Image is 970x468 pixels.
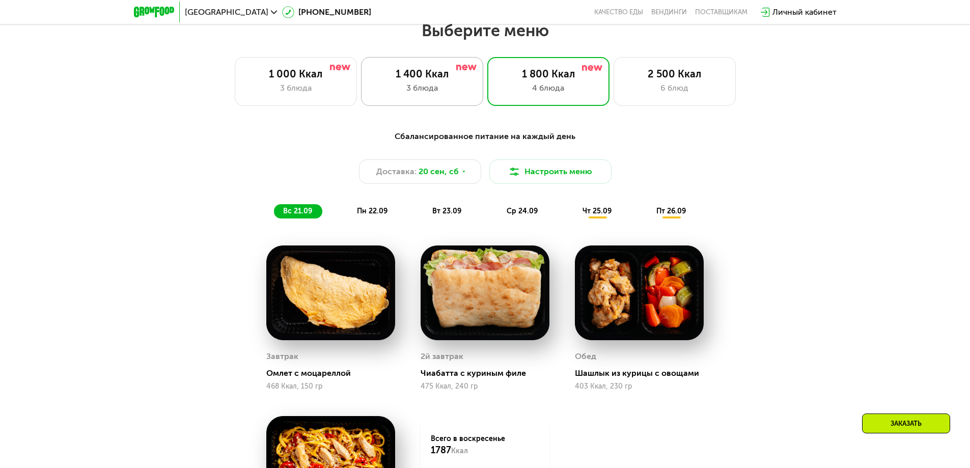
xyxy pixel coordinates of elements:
div: 1 400 Ккал [372,68,473,80]
span: вт 23.09 [432,207,461,215]
div: 3 блюда [372,82,473,94]
span: пн 22.09 [357,207,387,215]
div: 1 800 Ккал [498,68,599,80]
span: [GEOGRAPHIC_DATA] [185,8,268,16]
div: 1 000 Ккал [245,68,346,80]
div: 2й завтрак [421,349,463,364]
div: 6 блюд [624,82,725,94]
div: Чиабатта с куриным филе [421,368,558,378]
div: Заказать [862,414,950,433]
button: Настроить меню [489,159,612,184]
a: Качество еды [594,8,643,16]
div: Шашлык из курицы с овощами [575,368,712,378]
div: 2 500 Ккал [624,68,725,80]
span: вс 21.09 [283,207,312,215]
span: 1787 [431,445,451,456]
div: Завтрак [266,349,298,364]
a: Вендинги [651,8,687,16]
div: Сбалансированное питание на каждый день [184,130,787,143]
h2: Выберите меню [33,20,937,41]
div: 468 Ккал, 150 гр [266,382,395,391]
div: 4 блюда [498,82,599,94]
div: 403 Ккал, 230 гр [575,382,704,391]
div: Омлет с моцареллой [266,368,403,378]
div: Личный кабинет [772,6,837,18]
div: Обед [575,349,596,364]
div: поставщикам [695,8,747,16]
a: [PHONE_NUMBER] [282,6,371,18]
span: пт 26.09 [656,207,686,215]
span: Доставка: [376,166,417,178]
span: Ккал [451,447,468,455]
span: ср 24.09 [507,207,538,215]
span: 20 сен, сб [419,166,459,178]
div: Всего в воскресенье [431,434,539,456]
div: 475 Ккал, 240 гр [421,382,549,391]
div: 3 блюда [245,82,346,94]
span: чт 25.09 [583,207,612,215]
